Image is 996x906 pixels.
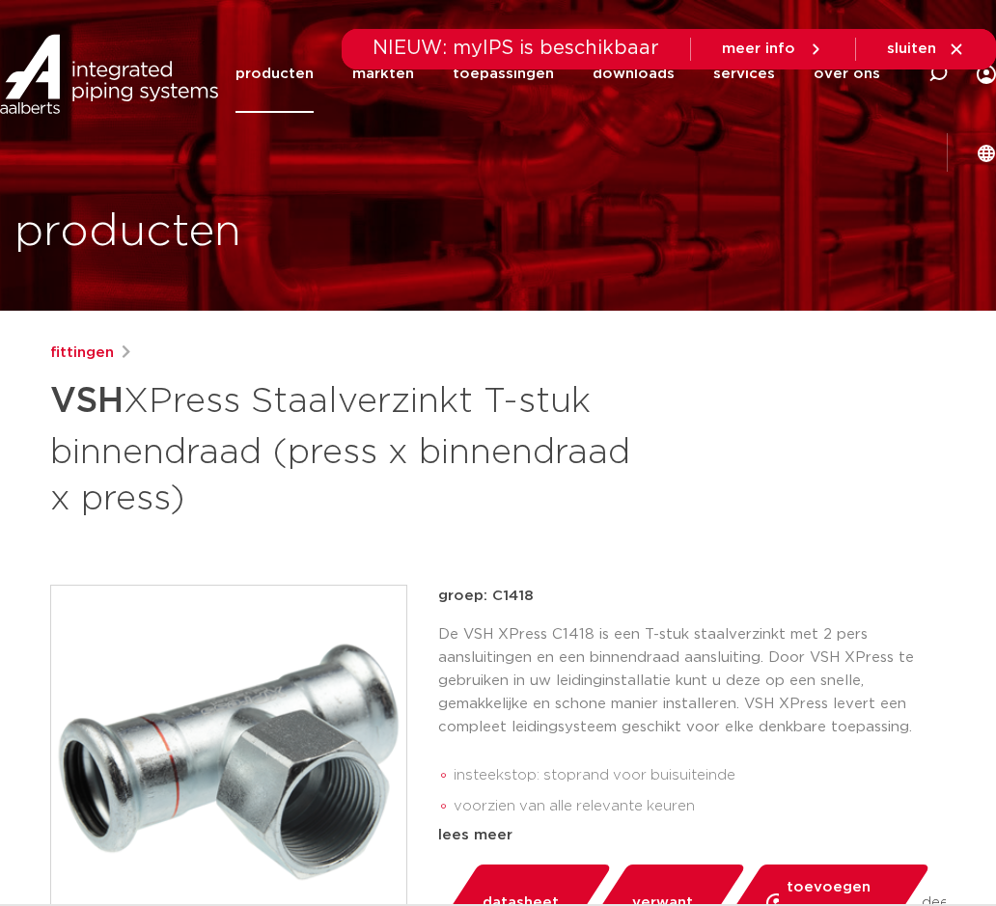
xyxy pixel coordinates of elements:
a: markten [352,35,414,113]
span: NIEUW: myIPS is beschikbaar [373,39,659,58]
div: my IPS [977,35,996,113]
a: over ons [814,35,880,113]
li: insteekstop: stoprand voor buisuiteinde [454,760,946,791]
a: downloads [593,35,675,113]
h1: XPress Staalverzinkt T-stuk binnendraad (press x binnendraad x press) [50,372,641,523]
p: groep: C1418 [438,585,946,608]
strong: VSH [50,384,124,419]
span: sluiten [887,41,936,56]
span: meer info [722,41,795,56]
p: De VSH XPress C1418 is een T-stuk staalverzinkt met 2 pers aansluitingen en een binnendraad aansl... [438,623,946,739]
h1: producten [14,202,241,263]
a: meer info [722,41,824,58]
li: voorzien van alle relevante keuren [454,791,946,822]
a: services [713,35,775,113]
div: lees meer [438,824,946,847]
a: producten [235,35,314,113]
a: toepassingen [453,35,554,113]
a: sluiten [887,41,965,58]
nav: Menu [235,35,880,113]
a: fittingen [50,342,114,365]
